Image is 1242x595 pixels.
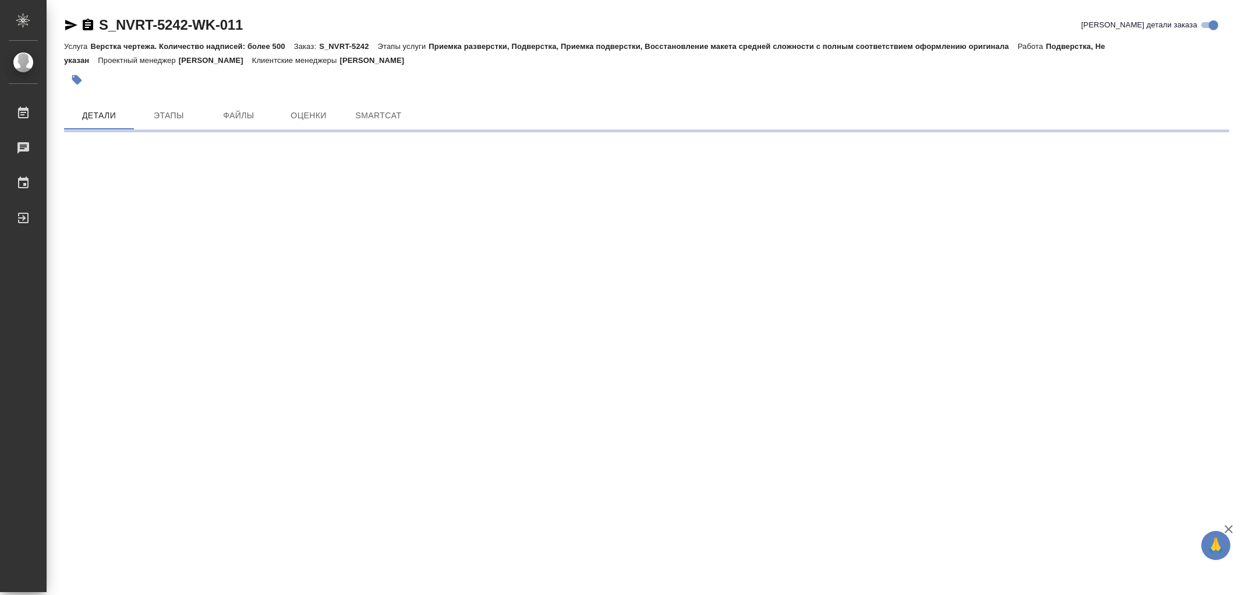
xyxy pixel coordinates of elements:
[1206,533,1226,558] span: 🙏
[98,56,178,65] p: Проектный менеджер
[211,108,267,123] span: Файлы
[281,108,337,123] span: Оценки
[99,17,243,33] a: S_NVRT-5242-WK-011
[319,42,377,51] p: S_NVRT-5242
[179,56,252,65] p: [PERSON_NAME]
[252,56,340,65] p: Клиентские менеджеры
[64,18,78,32] button: Скопировать ссылку для ЯМессенджера
[141,108,197,123] span: Этапы
[71,108,127,123] span: Детали
[1201,531,1230,560] button: 🙏
[294,42,319,51] p: Заказ:
[64,67,90,93] button: Добавить тэг
[1018,42,1046,51] p: Работа
[339,56,413,65] p: [PERSON_NAME]
[429,42,1017,51] p: Приемка разверстки, Подверстка, Приемка подверстки, Восстановление макета средней сложности с пол...
[90,42,293,51] p: Верстка чертежа. Количество надписей: более 500
[81,18,95,32] button: Скопировать ссылку
[351,108,406,123] span: SmartCat
[378,42,429,51] p: Этапы услуги
[1081,19,1197,31] span: [PERSON_NAME] детали заказа
[64,42,90,51] p: Услуга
